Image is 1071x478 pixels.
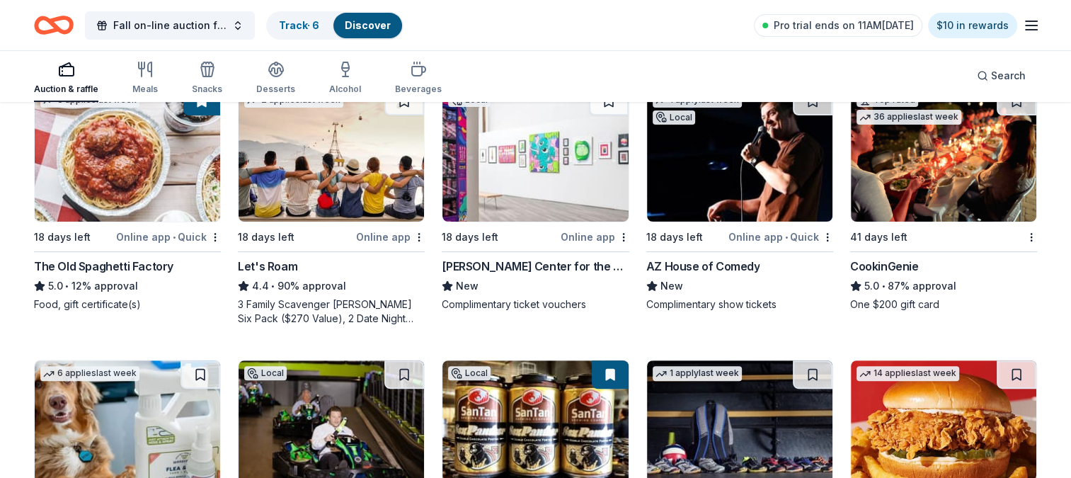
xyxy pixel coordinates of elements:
button: Auction & raffle [34,55,98,102]
span: Pro trial ends on 11AM[DATE] [774,17,914,34]
span: Fall on-line auction fundraiser [113,17,227,34]
div: Online app Quick [116,228,221,246]
div: 36 applies last week [857,110,961,125]
span: • [881,280,885,292]
div: Local [244,366,287,380]
a: Image for AZ House of Comedy1 applylast weekLocal18 days leftOnline app•QuickAZ House of ComedyNe... [646,86,833,312]
span: • [272,280,275,292]
a: Image for Chandler Center for the ArtsLocal18 days leftOnline app[PERSON_NAME] Center for the Art... [442,86,629,312]
div: Alcohol [329,84,361,95]
span: 5.0 [864,278,879,295]
img: Image for Let's Roam [239,87,424,222]
a: Home [34,8,74,42]
div: Food, gift certificate(s) [34,297,221,312]
div: 3 Family Scavenger [PERSON_NAME] Six Pack ($270 Value), 2 Date Night Scavenger [PERSON_NAME] Two ... [238,297,425,326]
div: 90% approval [238,278,425,295]
div: The Old Spaghetti Factory [34,258,173,275]
div: Snacks [192,84,222,95]
img: Image for CookinGenie [851,87,1036,222]
div: Desserts [256,84,295,95]
button: Alcohol [329,55,361,102]
div: 87% approval [850,278,1037,295]
span: Search [991,67,1026,84]
div: 18 days left [442,229,498,246]
a: Pro trial ends on 11AM[DATE] [754,14,922,37]
span: 5.0 [48,278,63,295]
span: • [173,232,176,243]
div: 6 applies last week [40,366,139,381]
div: Complimentary ticket vouchers [442,297,629,312]
a: Image for CookinGenieTop rated36 applieslast week41 days leftCookinGenie5.0•87% approvalOne $200 ... [850,86,1037,312]
a: Discover [345,19,391,31]
span: New [660,278,683,295]
span: New [456,278,479,295]
div: [PERSON_NAME] Center for the Arts [442,258,629,275]
div: One $200 gift card [850,297,1037,312]
div: Local [653,110,695,125]
button: Desserts [256,55,295,102]
a: Image for Let's Roam2 applieslast week18 days leftOnline appLet's Roam4.4•90% approval3 Family Sc... [238,86,425,326]
div: Beverages [395,84,442,95]
div: Meals [132,84,158,95]
div: CookinGenie [850,258,919,275]
span: • [785,232,788,243]
div: Auction & raffle [34,84,98,95]
img: Image for The Old Spaghetti Factory [35,87,220,222]
div: Online app [356,228,425,246]
a: Image for The Old Spaghetti Factory3 applieslast week18 days leftOnline app•QuickThe Old Spaghett... [34,86,221,312]
button: Meals [132,55,158,102]
a: Track· 6 [279,19,319,31]
div: 1 apply last week [653,366,742,381]
div: Local [448,366,491,380]
div: 18 days left [238,229,294,246]
div: 14 applies last week [857,366,959,381]
img: Image for AZ House of Comedy [647,87,832,222]
img: Image for Chandler Center for the Arts [442,87,628,222]
button: Snacks [192,55,222,102]
button: Beverages [395,55,442,102]
div: Online app [561,228,629,246]
div: Complimentary show tickets [646,297,833,312]
button: Fall on-line auction fundraiser [85,11,255,40]
button: Track· 6Discover [266,11,403,40]
a: $10 in rewards [928,13,1017,38]
div: 12% approval [34,278,221,295]
div: Online app Quick [728,228,833,246]
span: 4.4 [252,278,269,295]
span: • [65,280,69,292]
div: AZ House of Comedy [646,258,760,275]
button: Search [966,62,1037,90]
div: Let's Roam [238,258,297,275]
div: 18 days left [34,229,91,246]
div: 41 days left [850,229,907,246]
div: 18 days left [646,229,703,246]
